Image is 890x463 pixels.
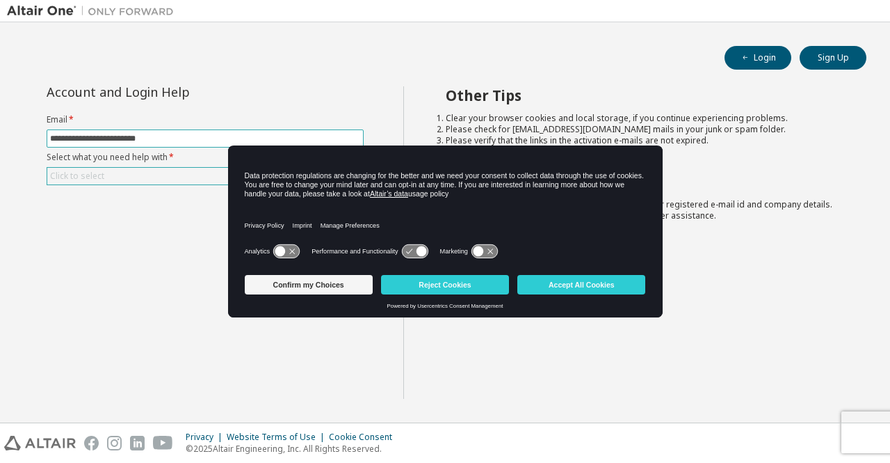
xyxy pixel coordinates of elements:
img: altair_logo.svg [4,436,76,450]
li: Clear your browser cookies and local storage, if you continue experiencing problems. [446,113,842,124]
img: youtube.svg [153,436,173,450]
div: Click to select [50,171,104,182]
div: Website Terms of Use [227,432,329,443]
img: facebook.svg [84,436,99,450]
button: Login [725,46,791,70]
label: Email [47,114,364,125]
label: Select what you need help with [47,152,364,163]
li: Please check for [EMAIL_ADDRESS][DOMAIN_NAME] mails in your junk or spam folder. [446,124,842,135]
button: Sign Up [800,46,866,70]
p: © 2025 Altair Engineering, Inc. All Rights Reserved. [186,443,400,455]
div: Click to select [47,168,363,185]
h2: Other Tips [446,86,842,104]
img: Altair One [7,4,181,18]
div: Account and Login Help [47,86,300,97]
div: Privacy [186,432,227,443]
img: instagram.svg [107,436,122,450]
img: linkedin.svg [130,436,145,450]
div: Cookie Consent [329,432,400,443]
li: Please verify that the links in the activation e-mails are not expired. [446,135,842,146]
